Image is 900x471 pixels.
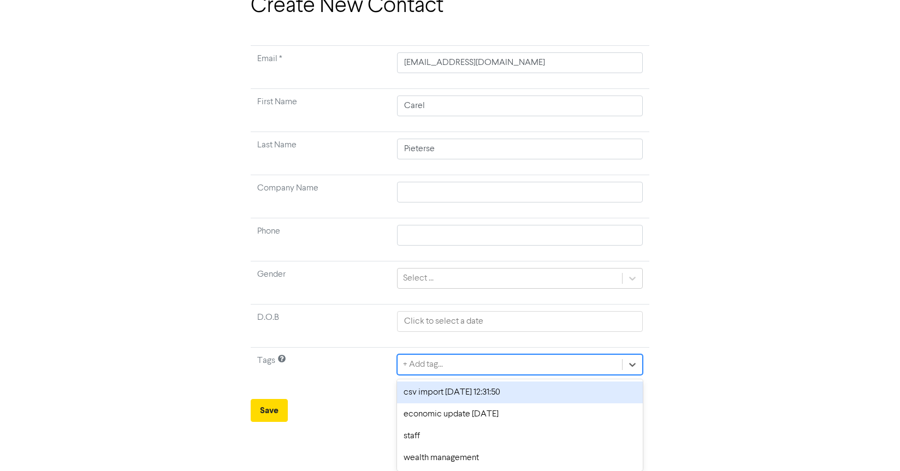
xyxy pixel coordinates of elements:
[397,381,643,403] div: csv import [DATE] 12:31:50
[845,419,900,471] iframe: Chat Widget
[403,272,434,285] div: Select ...
[251,89,390,132] td: First Name
[251,261,390,305] td: Gender
[251,132,390,175] td: Last Name
[397,447,643,469] div: wealth management
[397,311,643,332] input: Click to select a date
[251,348,390,391] td: Tags
[251,218,390,261] td: Phone
[251,305,390,348] td: D.O.B
[251,46,390,89] td: Required
[403,358,443,371] div: + Add tag...
[251,175,390,218] td: Company Name
[397,425,643,447] div: staff
[251,399,288,422] button: Save
[397,403,643,425] div: economic update [DATE]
